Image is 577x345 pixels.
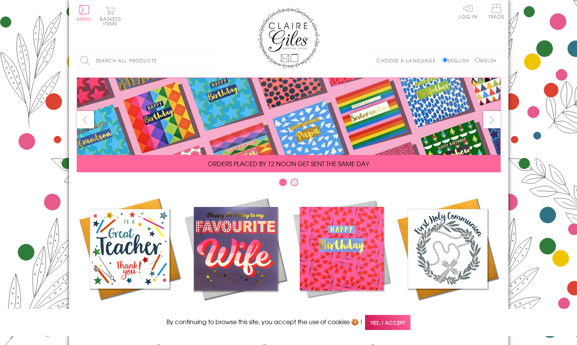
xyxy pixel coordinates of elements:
button: next [483,111,501,128]
input: Search [204,52,212,69]
input: English [442,57,447,62]
img: Claire Giles Greetings Cards [258,8,320,69]
button: prev [77,111,94,128]
a: Academic [77,196,183,317]
span: Trade [488,4,505,19]
span: Communion and Confirmation [415,308,480,326]
span: ORDERS PLACED BY 12 NOON GET SENT THE SAME DAY [208,159,369,168]
label: English [442,57,473,64]
input: Welsh [475,57,480,62]
div: Carousel Pagination [77,178,501,190]
span: New Releases [210,308,261,317]
a: Birthdays [289,196,395,317]
span: Birthdays [323,308,360,317]
a: Trade [488,4,505,20]
button: Carousel Page 2 [291,178,298,186]
p: Choose a language: [377,57,441,64]
span: Yes, I accept [365,315,410,330]
span: 0 items [103,15,121,27]
button: Menu [77,5,92,21]
span: Menu [77,15,92,22]
label: Welsh [475,57,497,64]
a: Log In [459,4,477,19]
a: New Releases [183,196,289,317]
input: Search all products [77,52,212,69]
span: Academic [110,308,150,317]
button: Basket0 items [100,6,121,26]
a: Communion and Confirmation [395,196,501,326]
button: Carousel Page 1 (Current Slide) [279,178,287,186]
